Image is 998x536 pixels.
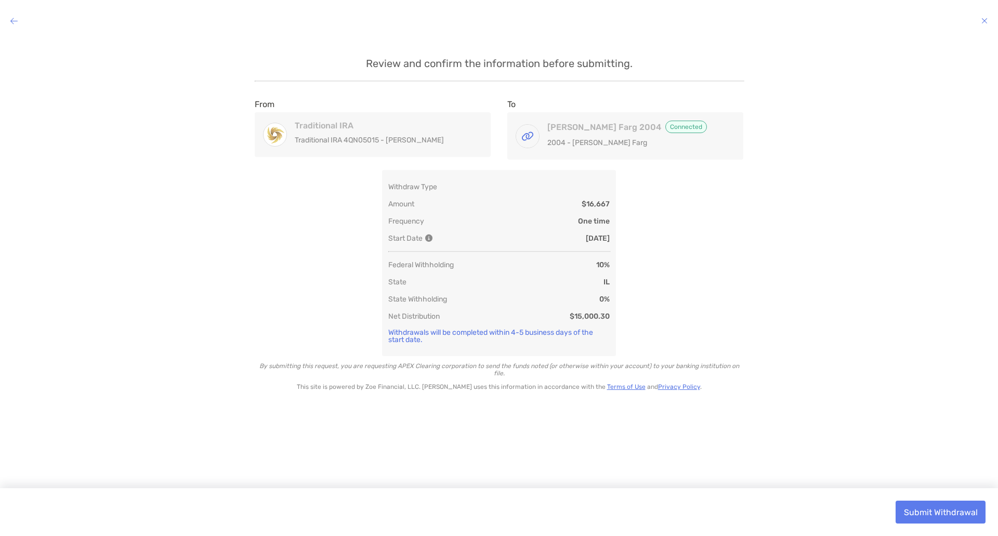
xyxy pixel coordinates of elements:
p: State [388,278,406,286]
p: IL [603,278,610,286]
p: Traditional IRA 4QN05015 - [PERSON_NAME] [295,134,471,147]
p: This site is powered by Zoe Financial, LLC. [PERSON_NAME] uses this information in accordance wit... [255,383,743,390]
p: 0% [599,295,610,304]
img: Wells Farg 2004 [516,125,539,148]
span: Connected [665,121,707,133]
p: Amount [388,200,414,208]
p: Withdrawals will be completed within 4-5 business days of the start date. [388,329,610,344]
p: By submitting this request, you are requesting APEX Clearing corporation to send the funds noted ... [255,362,743,377]
p: Federal Withholding [388,260,454,269]
p: State Withholding [388,295,447,304]
img: Traditional IRA [264,124,286,146]
p: [DATE] [586,234,610,243]
h4: Traditional IRA [295,121,471,130]
p: 10% [596,260,610,269]
p: Frequency [388,217,424,226]
label: From [255,99,274,109]
p: Withdraw Type [388,182,437,191]
p: Review and confirm the information before submitting. [255,57,743,70]
a: Terms of Use [607,383,646,390]
p: Start Date [388,234,431,243]
p: One time [578,217,610,226]
button: Submit Withdrawal [896,501,986,524]
label: To [507,99,516,109]
p: 2004 - [PERSON_NAME] Farg [547,136,724,149]
a: Privacy Policy [658,383,700,390]
p: Net Distribution [388,312,440,321]
p: $16,667 [582,200,610,208]
p: $15,000.30 [570,312,610,321]
h4: [PERSON_NAME] Farg 2004 [547,121,724,133]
